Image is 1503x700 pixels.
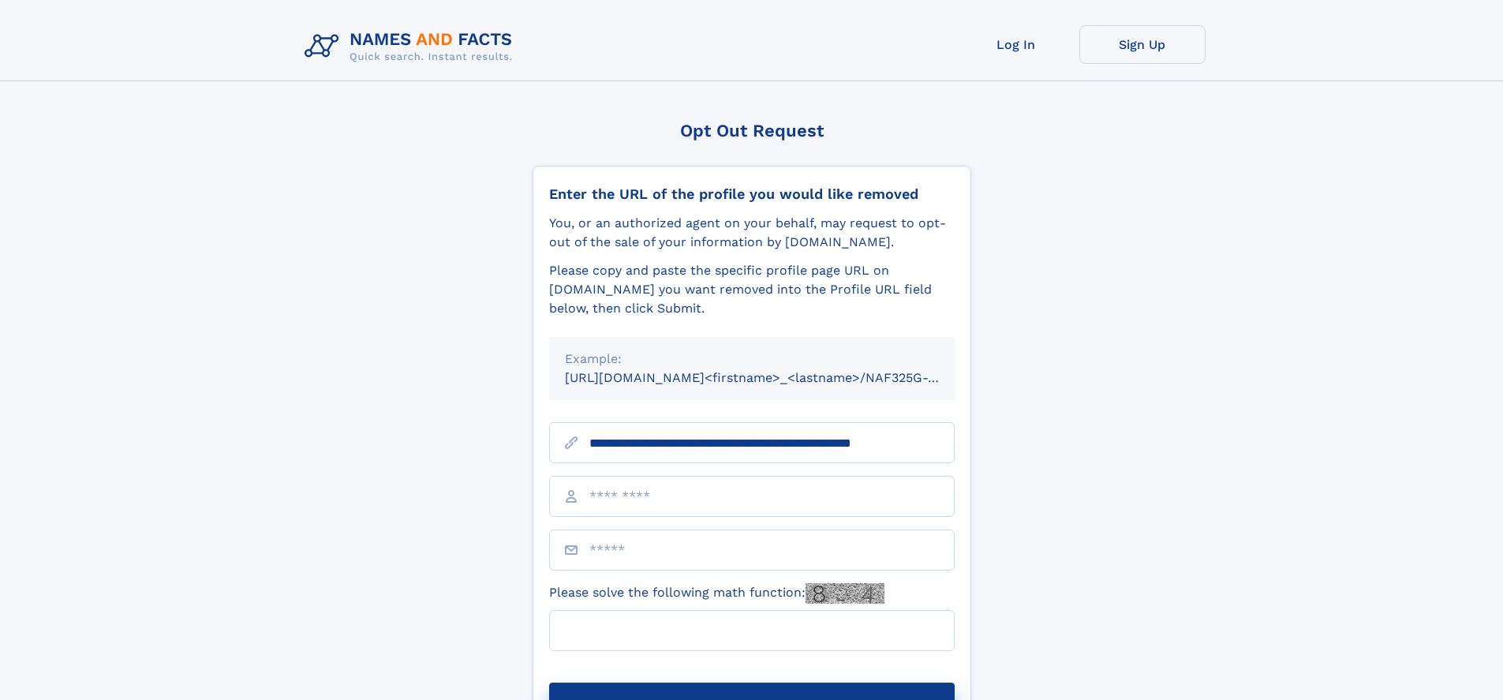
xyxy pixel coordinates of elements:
img: Logo Names and Facts [298,25,525,68]
div: Please copy and paste the specific profile page URL on [DOMAIN_NAME] you want removed into the Pr... [549,261,955,318]
small: [URL][DOMAIN_NAME]<firstname>_<lastname>/NAF325G-xxxxxxxx [565,370,985,385]
a: Log In [953,25,1079,64]
div: You, or an authorized agent on your behalf, may request to opt-out of the sale of your informatio... [549,214,955,252]
label: Please solve the following math function: [549,583,884,604]
div: Opt Out Request [533,121,971,140]
a: Sign Up [1079,25,1206,64]
div: Example: [565,350,939,369]
div: Enter the URL of the profile you would like removed [549,185,955,203]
